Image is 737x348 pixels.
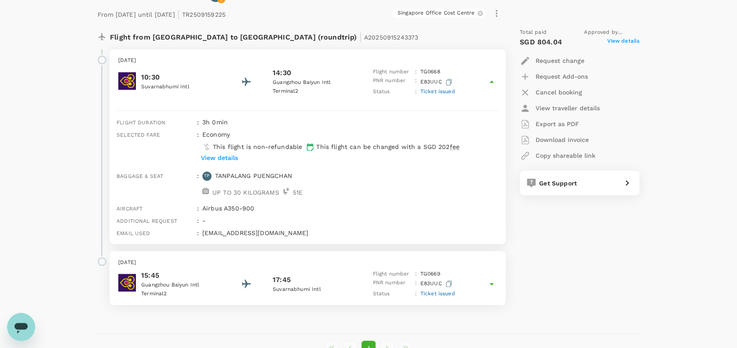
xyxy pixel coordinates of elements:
p: 3h 0min [202,118,499,127]
button: Download invoice [520,132,589,148]
div: : [193,127,199,168]
span: Email used [117,230,150,236]
p: Terminal 2 [141,289,220,298]
img: Thai Airways International [118,72,136,90]
span: Singapore Office Cost Centre [392,9,480,17]
p: E83UUC [420,76,454,87]
button: Request Add-ons [520,69,588,84]
span: View details [607,37,639,47]
span: | [177,8,180,20]
span: Flight duration [117,120,165,126]
p: Suvarnabhumi Intl [273,285,352,294]
p: Export as PDF [536,120,579,128]
p: economy [202,130,230,139]
p: Status [372,289,411,298]
p: View traveller details [536,104,600,112]
p: Flight from [GEOGRAPHIC_DATA] to [GEOGRAPHIC_DATA] (roundtrip) [110,28,418,44]
button: View traveller details [520,100,600,116]
p: Status [372,87,411,96]
p: 15:45 [141,270,220,280]
p: This flight can be changed with a SGD 202 [316,142,460,151]
p: [DATE] [118,258,497,267]
span: Ticket issued [420,88,455,94]
p: View details [201,153,238,162]
p: Guangzhou Baiyun Intl [141,280,220,289]
span: Approved by [584,28,639,37]
p: Guangzhou Baiyun Intl [273,78,352,87]
div: Airbus A350-900 [199,200,499,212]
button: Export as PDF [520,116,579,132]
span: | [359,31,361,43]
p: From [DATE] until [DATE] TR2509159225 [98,5,226,21]
p: [DATE] [118,56,497,65]
div: : [193,225,199,237]
p: SGD 804.04 [520,37,562,47]
p: Flight number [372,269,411,278]
span: Total paid [520,28,547,37]
iframe: Button to launch messaging window [7,313,35,341]
p: 14:30 [273,68,291,78]
img: seat-icon [283,188,289,194]
p: Terminal 2 [273,87,352,96]
p: Flight number [372,68,411,76]
p: PNR number [372,76,411,87]
p: 17:45 [273,274,291,285]
div: - [199,212,499,225]
p: E83UUC [420,278,454,289]
div: : [193,114,199,127]
p: Request Add-ons [536,72,588,81]
p: Copy shareable link [536,151,595,160]
div: : [193,200,199,212]
button: View details [199,151,240,164]
p: Download invoice [536,135,589,144]
span: Get Support [539,179,577,186]
p: PNR number [372,278,411,289]
p: TP [204,173,209,179]
span: fee [449,143,459,150]
p: Request change [536,56,584,65]
p: [EMAIL_ADDRESS][DOMAIN_NAME] [202,228,499,237]
span: Baggage & seat [117,173,163,179]
p: : [415,289,416,298]
p: TG 0668 [420,68,440,76]
img: baggage-icon [202,188,209,194]
p: : [415,76,416,87]
span: Selected fare [117,132,160,138]
span: Additional request [117,217,177,224]
p: : [415,87,416,96]
p: 10:30 [141,72,220,83]
div: : [193,212,199,225]
p: Cancel booking [536,88,582,97]
p: TANPALANG PUENGCHAN [215,171,292,180]
button: Cancel booking [520,84,582,100]
div: : [193,168,199,200]
span: Aircraft [117,205,142,211]
img: Thai Airways International [118,274,136,291]
button: Copy shareable link [520,148,595,163]
p: UP TO 30 KILOGRAMS [212,188,279,196]
p: : [415,278,416,289]
div: Singapore Office Cost Centre [392,9,485,18]
p: 51 E [293,188,303,196]
p: TG 0669 [420,269,440,278]
span: A20250915243373 [364,34,418,41]
p: Suvarnabhumi Intl [141,83,220,91]
p: : [415,68,416,76]
p: This flight is non-refundable [213,142,302,151]
button: Request change [520,53,584,69]
p: : [415,269,416,278]
span: Ticket issued [420,290,455,296]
